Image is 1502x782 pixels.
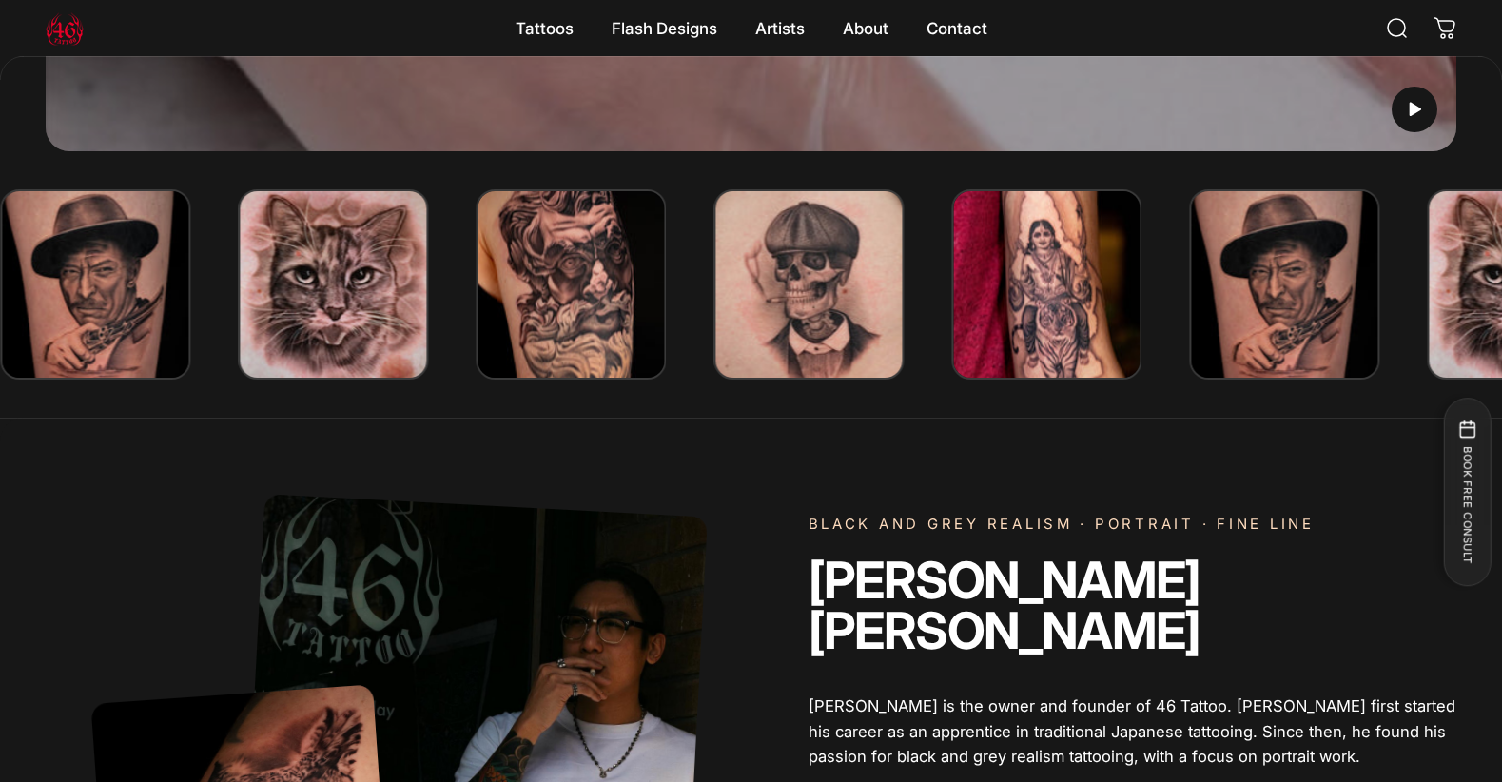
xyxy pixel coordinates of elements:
[809,518,1457,532] p: Black and Grey Realism · Portrait · Fine Line
[593,9,736,49] summary: Flash Designs
[736,9,824,49] summary: Artists
[809,694,1457,770] p: [PERSON_NAME] is the owner and founder of 46 Tattoo. [PERSON_NAME] first started his career as an...
[809,555,1200,605] animate-element: [PERSON_NAME]
[1424,8,1466,49] a: 0 items
[497,9,593,49] summary: Tattoos
[824,9,907,49] summary: About
[497,9,1006,49] nav: Primary
[907,9,1006,49] a: Contact
[809,605,1200,655] animate-element: [PERSON_NAME]
[1443,398,1491,586] button: BOOK FREE CONSULT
